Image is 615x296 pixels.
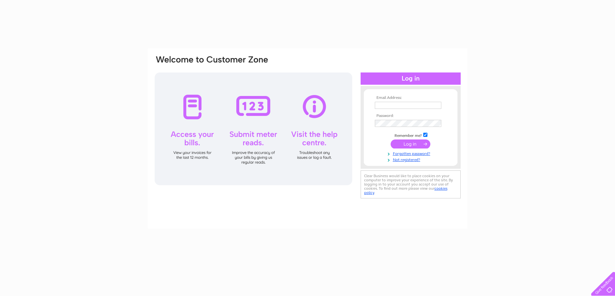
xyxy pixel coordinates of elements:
[373,96,448,100] th: Email Address:
[373,132,448,138] td: Remember me?
[375,150,448,156] a: Forgotten password?
[373,114,448,118] th: Password:
[375,156,448,162] a: Not registered?
[364,186,447,195] a: cookies policy
[391,139,430,148] input: Submit
[361,170,461,198] div: Clear Business would like to place cookies on your computer to improve your experience of the sit...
